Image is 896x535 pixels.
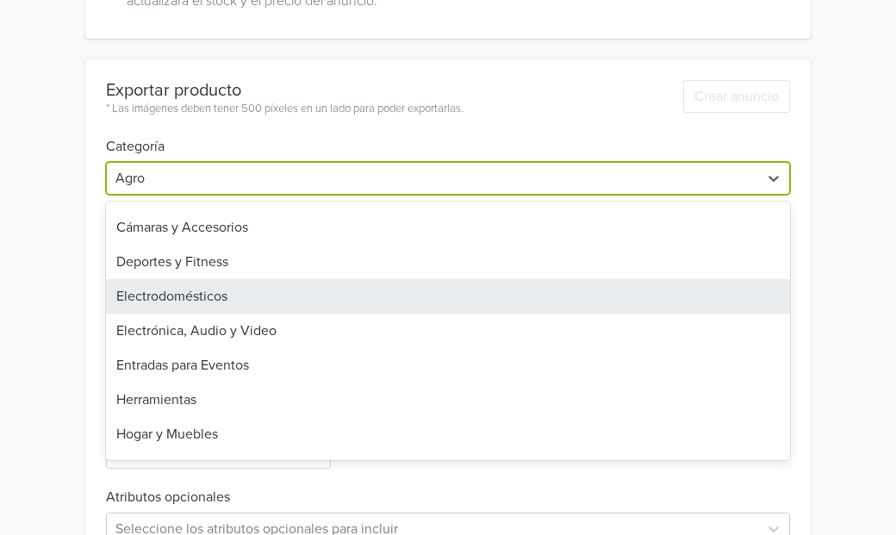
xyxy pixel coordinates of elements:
h6: Categoría [106,118,790,155]
div: Electrodomésticos [106,279,790,314]
h6: Atributos opcionales [106,489,790,506]
div: Electrónica, Audio y Video [106,314,790,348]
div: Deportes y Fitness [106,245,790,279]
div: Industrias y Oficinas [106,451,790,486]
div: Herramientas [106,383,790,417]
div: Cámaras y Accesorios [106,210,790,245]
div: Entradas para Eventos [106,348,790,383]
div: Exportar producto [106,80,464,101]
div: * Las imágenes deben tener 500 píxeles en un lado para poder exportarlas. [106,101,464,118]
button: Crear anuncio [683,80,790,113]
div: Hogar y Muebles [106,417,790,451]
